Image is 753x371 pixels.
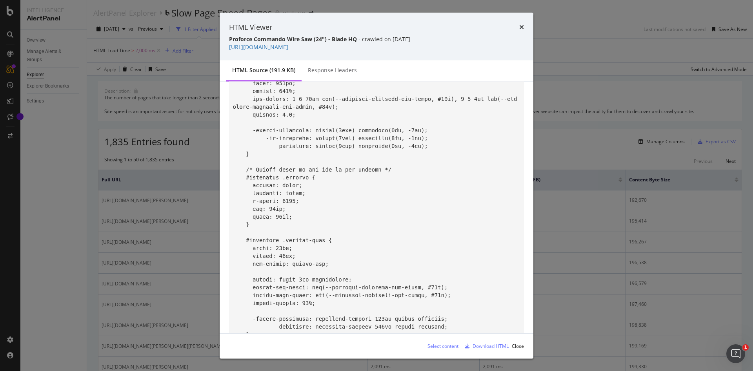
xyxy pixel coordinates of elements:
button: Select content [421,340,458,352]
a: [URL][DOMAIN_NAME] [229,43,288,51]
button: Download HTML [462,340,509,352]
div: - crawled on [DATE] [229,35,524,43]
iframe: Intercom live chat [726,344,745,363]
div: Close [512,342,524,349]
div: Download HTML [473,342,509,349]
strong: Proforce Commando Wire Saw (24") - Blade HQ [229,35,357,43]
div: HTML Viewer [229,22,272,32]
div: modal [220,13,533,358]
span: 1 [742,344,749,351]
div: Response Headers [308,66,357,74]
div: times [519,22,524,32]
button: Close [512,340,524,352]
div: Select content [427,342,458,349]
div: HTML source (191.9 KB) [232,66,295,74]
